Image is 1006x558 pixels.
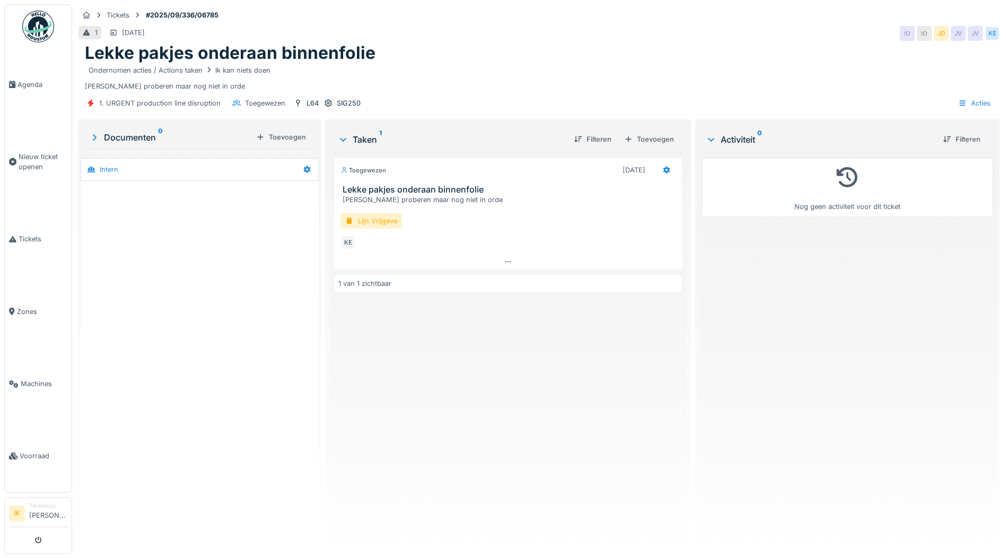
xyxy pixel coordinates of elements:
[343,195,678,205] div: [PERSON_NAME] proberen maar nog niet in orde
[953,95,995,111] div: Acties
[340,235,355,250] div: KE
[99,98,221,108] div: 1. URGENT production line disruption
[9,502,67,527] a: IK Technicus[PERSON_NAME]
[708,162,986,212] div: Nog geen activiteit voor dit ticket
[951,26,966,41] div: JV
[5,275,72,347] a: Zones
[95,28,98,38] div: 1
[19,152,67,172] span: Nieuw ticket openen
[620,132,678,146] div: Toevoegen
[307,98,319,108] div: L64
[122,28,145,38] div: [DATE]
[29,502,67,525] li: [PERSON_NAME]
[89,131,252,144] div: Documenten
[340,213,402,229] div: Lijn Vrijgave
[343,185,678,195] h3: Lekke pakjes onderaan binnenfolie
[21,379,67,389] span: Machines
[17,307,67,317] span: Zones
[9,505,25,521] li: IK
[917,26,932,41] div: IO
[19,234,67,244] span: Tickets
[158,131,163,144] sup: 0
[85,43,375,63] h1: Lekke pakjes onderaan binnenfolie
[985,26,1000,41] div: KE
[5,203,72,275] a: Tickets
[934,26,949,41] div: JD
[340,166,386,175] div: Toegewezen
[5,420,72,492] a: Voorraad
[5,48,72,120] a: Agenda
[18,80,67,90] span: Agenda
[570,132,616,146] div: Filteren
[338,133,565,146] div: Taken
[89,65,270,75] div: Ondernomen acties / Actions taken Ik kan niets doen
[100,164,118,175] div: Intern
[107,10,129,20] div: Tickets
[29,502,67,510] div: Technicus
[900,26,915,41] div: IO
[20,451,67,461] span: Voorraad
[939,132,985,146] div: Filteren
[623,165,645,175] div: [DATE]
[337,98,361,108] div: SIG250
[245,98,285,108] div: Toegewezen
[338,278,391,289] div: 1 van 1 zichtbaar
[706,133,934,146] div: Activiteit
[252,130,310,144] div: Toevoegen
[379,133,382,146] sup: 1
[5,120,72,203] a: Nieuw ticket openen
[757,133,762,146] sup: 0
[22,11,54,42] img: Badge_color-CXgf-gQk.svg
[5,348,72,420] a: Machines
[85,64,993,91] div: [PERSON_NAME] proberen maar nog niet in orde
[142,10,223,20] strong: #2025/09/336/06785
[968,26,983,41] div: JV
